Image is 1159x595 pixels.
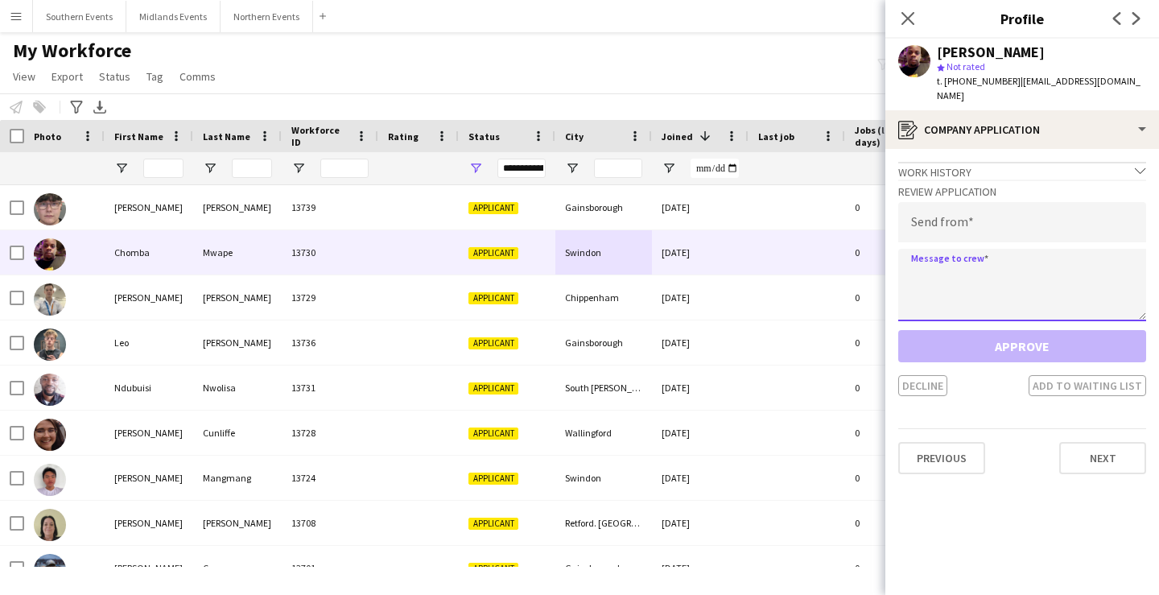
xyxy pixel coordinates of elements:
[555,275,652,320] div: Chippenham
[6,66,42,87] a: View
[652,456,749,500] div: [DATE]
[193,501,282,545] div: [PERSON_NAME]
[652,411,749,455] div: [DATE]
[468,473,518,485] span: Applicant
[320,159,369,178] input: Workforce ID Filter Input
[34,238,66,271] img: Chomba Mwape
[45,66,89,87] a: Export
[845,456,950,500] div: 0
[555,185,652,229] div: Gainsborough
[468,247,518,259] span: Applicant
[845,501,950,545] div: 0
[34,283,66,316] img: Joshua Beatty
[34,328,66,361] img: Leo Engler
[885,110,1159,149] div: Company application
[468,202,518,214] span: Applicant
[90,97,109,117] app-action-btn: Export XLSX
[282,275,378,320] div: 13729
[1059,442,1146,474] button: Next
[555,501,652,545] div: Retford. [GEOGRAPHIC_DATA]
[105,230,193,275] div: Chomba
[468,382,518,395] span: Applicant
[282,456,378,500] div: 13724
[193,230,282,275] div: Mwape
[99,69,130,84] span: Status
[105,546,193,590] div: [PERSON_NAME]
[468,428,518,440] span: Applicant
[34,509,66,541] img: Catherine Morton
[193,456,282,500] div: Mangmang
[898,184,1146,199] h3: Review Application
[179,69,216,84] span: Comms
[140,66,170,87] a: Tag
[555,546,652,590] div: Gainsborough
[652,230,749,275] div: [DATE]
[388,130,419,143] span: Rating
[114,130,163,143] span: First Name
[652,275,749,320] div: [DATE]
[652,501,749,545] div: [DATE]
[105,185,193,229] div: [PERSON_NAME]
[34,554,66,586] img: Darren Cox
[652,546,749,590] div: [DATE]
[34,464,66,496] img: Yul Zion Mangmang
[126,1,221,32] button: Midlands Events
[947,60,985,72] span: Not rated
[105,320,193,365] div: Leo
[282,546,378,590] div: 13701
[898,162,1146,180] div: Work history
[855,124,921,148] span: Jobs (last 90 days)
[34,193,66,225] img: Adam Watkins
[845,366,950,410] div: 0
[105,501,193,545] div: [PERSON_NAME]
[652,320,749,365] div: [DATE]
[34,419,66,451] img: Robyn Cunliffe
[691,159,739,178] input: Joined Filter Input
[93,66,137,87] a: Status
[937,45,1045,60] div: [PERSON_NAME]
[146,69,163,84] span: Tag
[282,411,378,455] div: 13728
[555,230,652,275] div: Swindon
[282,230,378,275] div: 13730
[33,1,126,32] button: Southern Events
[34,374,66,406] img: Ndubuisi Nwolisa
[758,130,794,143] span: Last job
[555,456,652,500] div: Swindon
[845,185,950,229] div: 0
[193,546,282,590] div: Cox
[34,130,61,143] span: Photo
[565,130,584,143] span: City
[282,501,378,545] div: 13708
[291,161,306,176] button: Open Filter Menu
[845,411,950,455] div: 0
[937,75,1021,87] span: t. [PHONE_NUMBER]
[52,69,83,84] span: Export
[105,456,193,500] div: [PERSON_NAME]
[203,161,217,176] button: Open Filter Menu
[845,546,950,590] div: 0
[468,130,500,143] span: Status
[232,159,272,178] input: Last Name Filter Input
[105,275,193,320] div: [PERSON_NAME]
[555,320,652,365] div: Gainsborough
[67,97,86,117] app-action-btn: Advanced filters
[193,411,282,455] div: Cunliffe
[282,185,378,229] div: 13739
[468,337,518,349] span: Applicant
[468,563,518,575] span: Applicant
[652,366,749,410] div: [DATE]
[468,292,518,304] span: Applicant
[193,366,282,410] div: Nwolisa
[13,39,131,63] span: My Workforce
[565,161,579,176] button: Open Filter Menu
[193,275,282,320] div: [PERSON_NAME]
[898,442,985,474] button: Previous
[193,185,282,229] div: [PERSON_NAME]
[594,159,642,178] input: City Filter Input
[845,230,950,275] div: 0
[143,159,184,178] input: First Name Filter Input
[662,161,676,176] button: Open Filter Menu
[105,411,193,455] div: [PERSON_NAME]
[282,320,378,365] div: 13736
